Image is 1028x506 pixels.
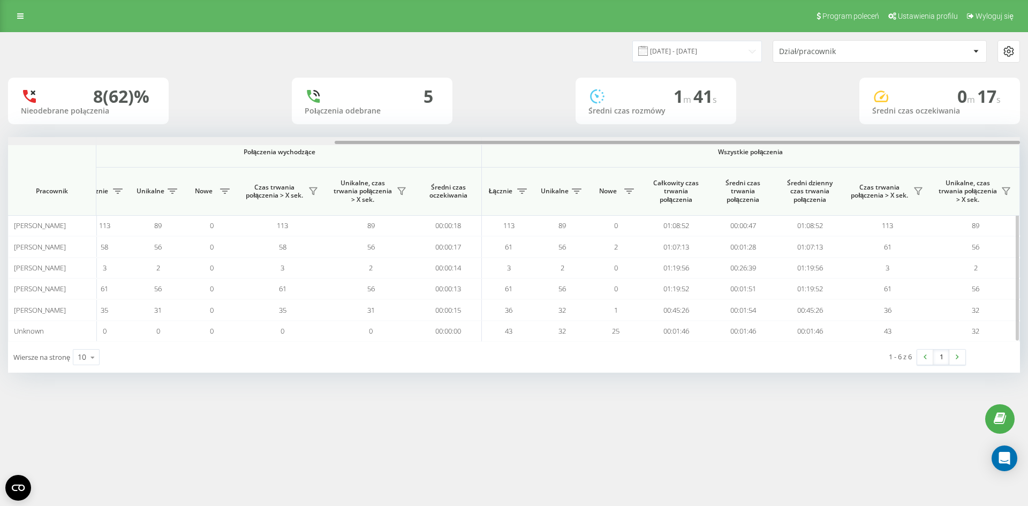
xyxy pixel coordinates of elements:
[558,305,566,315] span: 32
[957,85,977,108] span: 0
[154,221,162,230] span: 89
[210,305,214,315] span: 0
[14,263,66,273] span: [PERSON_NAME]
[709,278,776,299] td: 00:01:51
[709,299,776,320] td: 00:01:54
[14,326,44,336] span: Unknown
[776,278,843,299] td: 01:19:52
[332,179,394,204] span: Unikalne, czas trwania połączenia > X sek.
[709,321,776,342] td: 00:01:46
[612,326,619,336] span: 25
[614,242,618,252] span: 2
[594,187,621,195] span: Nowe
[886,263,889,273] span: 3
[415,258,482,278] td: 00:00:14
[849,183,910,200] span: Czas trwania połączenia > X sek.
[21,107,156,116] div: Nieodebrane połączenia
[367,242,375,252] span: 56
[884,284,891,293] span: 61
[210,263,214,273] span: 0
[776,258,843,278] td: 01:19:56
[505,242,512,252] span: 61
[367,305,375,315] span: 31
[367,284,375,293] span: 56
[674,85,693,108] span: 1
[614,263,618,273] span: 0
[561,263,564,273] span: 2
[101,242,108,252] span: 58
[884,242,891,252] span: 61
[709,236,776,257] td: 00:01:28
[588,107,723,116] div: Średni czas rozmówy
[99,221,110,230] span: 113
[614,305,618,315] span: 1
[709,258,776,278] td: 00:26:39
[281,326,284,336] span: 0
[14,242,66,252] span: [PERSON_NAME]
[614,221,618,230] span: 0
[154,284,162,293] span: 56
[693,85,717,108] span: 41
[415,278,482,299] td: 00:00:13
[642,278,709,299] td: 01:19:52
[642,321,709,342] td: 00:01:46
[505,305,512,315] span: 36
[17,187,87,195] span: Pracownik
[93,86,149,107] div: 8 (62)%
[933,350,949,365] a: 1
[369,326,373,336] span: 0
[513,148,988,156] span: Wszystkie połączenia
[972,326,979,336] span: 32
[244,183,305,200] span: Czas trwania połączenia > X sek.
[884,326,891,336] span: 43
[558,221,566,230] span: 89
[210,284,214,293] span: 0
[487,187,514,195] span: Łącznie
[977,85,1001,108] span: 17
[103,263,107,273] span: 3
[154,305,162,315] span: 31
[642,299,709,320] td: 00:45:26
[369,263,373,273] span: 2
[83,187,110,195] span: Łącznie
[976,12,1014,20] span: Wyloguj się
[101,305,108,315] span: 35
[882,221,893,230] span: 113
[424,86,433,107] div: 5
[281,263,284,273] span: 3
[683,94,693,105] span: m
[154,242,162,252] span: 56
[14,284,66,293] span: [PERSON_NAME]
[898,12,958,20] span: Ustawienia profilu
[713,94,717,105] span: s
[541,187,569,195] span: Unikalne
[972,305,979,315] span: 32
[14,221,66,230] span: [PERSON_NAME]
[210,221,214,230] span: 0
[996,94,1001,105] span: s
[367,221,375,230] span: 89
[507,263,511,273] span: 3
[974,263,978,273] span: 2
[415,215,482,236] td: 00:00:18
[937,179,998,204] span: Unikalne, czas trwania połączenia > X sek.
[279,284,286,293] span: 61
[776,236,843,257] td: 01:07:13
[884,305,891,315] span: 36
[972,284,979,293] span: 56
[709,215,776,236] td: 00:00:47
[210,326,214,336] span: 0
[78,352,86,362] div: 10
[13,352,70,362] span: Wiersze na stronę
[967,94,977,105] span: m
[415,299,482,320] td: 00:00:15
[614,284,618,293] span: 0
[505,326,512,336] span: 43
[776,321,843,342] td: 00:01:46
[642,215,709,236] td: 01:08:52
[137,187,164,195] span: Unikalne
[889,351,912,362] div: 1 - 6 z 6
[972,242,979,252] span: 56
[872,107,1007,116] div: Średni czas oczekiwania
[505,284,512,293] span: 61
